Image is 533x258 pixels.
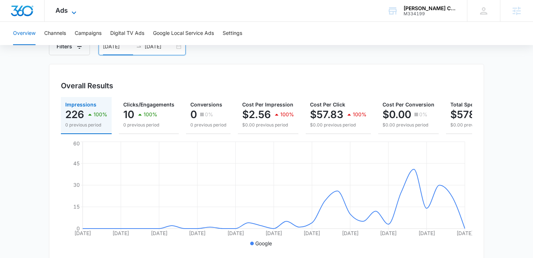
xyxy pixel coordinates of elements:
p: 0 previous period [65,122,107,128]
p: 100% [353,112,367,117]
tspan: 60 [73,140,80,146]
p: 0 [190,109,197,120]
button: Settings [223,22,242,45]
tspan: [DATE] [189,230,206,236]
p: 100% [280,112,294,117]
p: Google [255,239,272,247]
span: to [136,44,142,49]
button: Campaigns [75,22,102,45]
p: 0% [205,112,213,117]
span: Ads [55,7,68,14]
span: Total Spend [450,101,480,108]
tspan: [DATE] [456,230,473,236]
p: $0.00 previous period [310,122,367,128]
span: Clicks/Engagements [123,101,174,108]
p: $0.00 [383,109,411,120]
h3: Overall Results [61,80,113,91]
span: Cost Per Conversion [383,101,434,108]
span: Conversions [190,101,222,108]
tspan: 45 [73,160,80,166]
p: $57.83 [310,109,343,120]
p: $0.00 previous period [383,122,434,128]
tspan: 0 [77,225,80,231]
tspan: [DATE] [227,230,244,236]
button: Filters [49,38,90,55]
p: 10 [123,109,134,120]
tspan: [DATE] [342,230,359,236]
div: account name [404,5,456,11]
p: 0 previous period [123,122,174,128]
span: Cost Per Click [310,101,345,108]
p: 100% [144,112,157,117]
p: 0% [419,112,427,117]
p: $2.56 [242,109,271,120]
tspan: [DATE] [112,230,129,236]
p: 100% [94,112,107,117]
span: Cost Per Impression [242,101,293,108]
div: account id [404,11,456,16]
p: $578.31 [450,109,489,120]
p: 226 [65,109,84,120]
input: Start date [103,43,133,51]
button: Overview [13,22,36,45]
input: End date [145,43,175,51]
tspan: [DATE] [74,230,91,236]
button: Digital TV Ads [110,22,144,45]
p: $0.00 previous period [242,122,294,128]
p: $0.00 previous period [450,122,512,128]
button: Channels [44,22,66,45]
tspan: [DATE] [303,230,320,236]
tspan: 15 [73,203,80,210]
button: Google Local Service Ads [153,22,214,45]
tspan: [DATE] [265,230,282,236]
tspan: 30 [73,182,80,188]
p: 0 previous period [190,122,226,128]
tspan: [DATE] [380,230,397,236]
tspan: [DATE] [151,230,168,236]
tspan: [DATE] [418,230,435,236]
span: Impressions [65,101,96,108]
span: swap-right [136,44,142,49]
